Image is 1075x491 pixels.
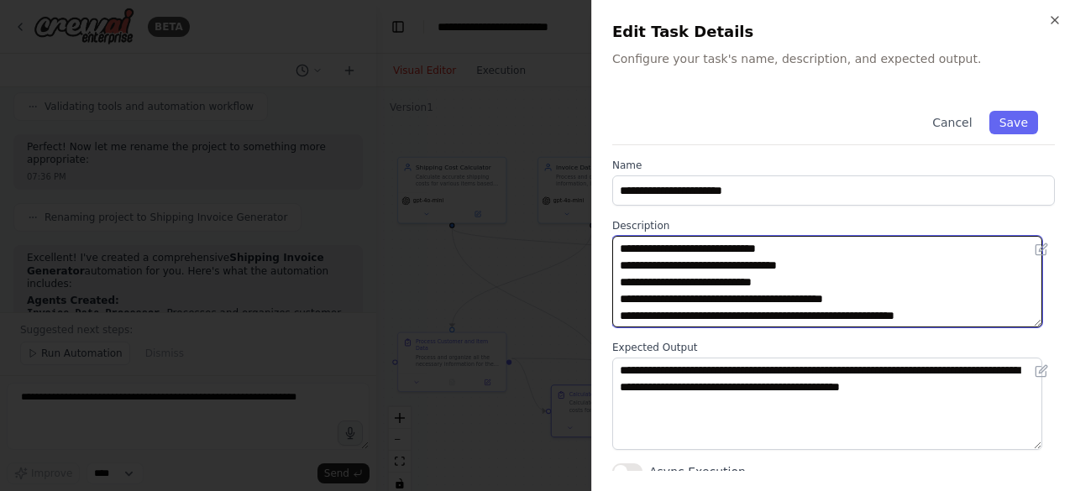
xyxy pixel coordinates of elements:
[612,341,1055,354] label: Expected Output
[649,463,746,480] label: Async Execution
[612,159,1055,172] label: Name
[612,20,1055,44] h2: Edit Task Details
[612,219,1055,232] label: Description
[1031,361,1051,381] button: Open in editor
[1031,239,1051,259] button: Open in editor
[922,111,982,134] button: Cancel
[612,50,1055,67] p: Configure your task's name, description, and expected output.
[989,111,1038,134] button: Save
